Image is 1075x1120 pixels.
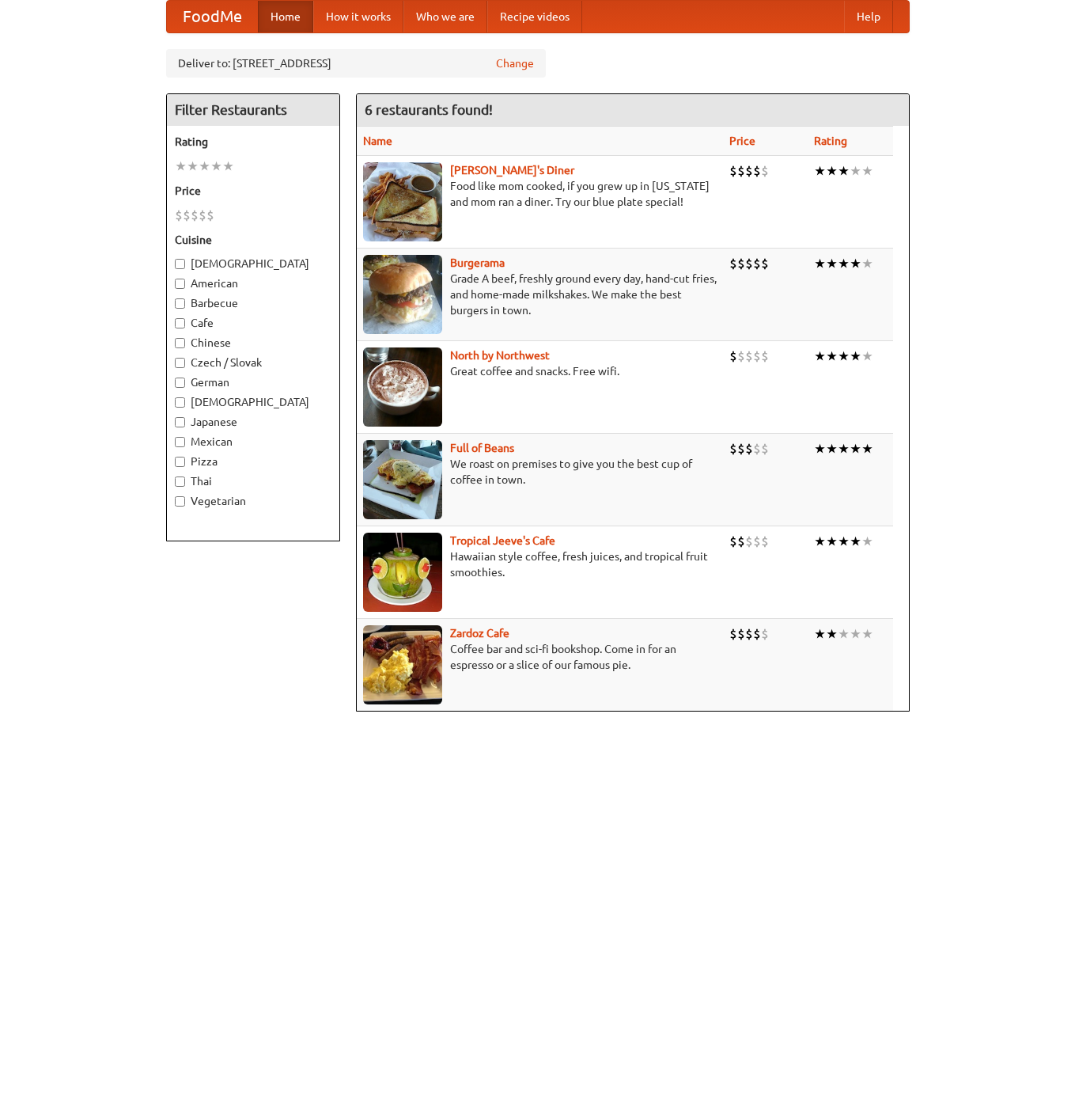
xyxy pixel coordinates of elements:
[175,335,331,351] label: Chinese
[753,255,761,272] li: $
[745,533,753,550] li: $
[403,1,487,32] a: Who we are
[814,135,847,147] a: Rating
[450,534,555,547] a: Tropical Jeeve's Cafe
[363,271,717,318] p: Grade A beef, freshly ground every day, hand-cut fries, and home-made milkshakes. We make the bes...
[175,207,183,224] li: $
[206,207,214,224] li: $
[745,625,753,643] li: $
[363,162,442,241] img: sallys.jpg
[729,162,737,180] li: $
[850,625,861,643] li: ★
[838,625,850,643] li: ★
[826,347,838,365] li: ★
[175,315,331,331] label: Cafe
[363,549,717,580] p: Hawaiian style coffee, fresh juices, and tropical fruit smoothies.
[850,440,861,457] li: ★
[745,255,753,272] li: $
[861,255,873,272] li: ★
[363,440,442,519] img: beans.jpg
[861,162,873,180] li: ★
[729,625,737,643] li: $
[838,440,850,457] li: ★
[450,349,550,362] a: North by Northwest
[450,256,505,269] b: Burgerama
[363,625,442,704] img: zardoz.jpg
[861,440,873,457] li: ★
[175,496,185,507] input: Vegetarian
[814,533,826,550] li: ★
[861,533,873,550] li: ★
[745,440,753,457] li: $
[191,207,199,224] li: $
[814,440,826,457] li: ★
[761,255,769,272] li: $
[753,625,761,643] li: $
[183,207,191,224] li: $
[166,49,546,78] div: Deliver to: [STREET_ADDRESS]
[826,162,838,180] li: ★
[222,158,234,175] li: ★
[175,158,187,175] li: ★
[187,158,199,175] li: ★
[737,625,745,643] li: $
[363,347,442,427] img: north.jpg
[175,259,185,269] input: [DEMOGRAPHIC_DATA]
[210,158,222,175] li: ★
[175,476,185,487] input: Thai
[363,363,717,379] p: Great coffee and snacks. Free wifi.
[729,440,737,457] li: $
[450,164,574,177] a: [PERSON_NAME]'s Diner
[175,318,185,328] input: Cafe
[737,162,745,180] li: $
[838,347,850,365] li: ★
[175,232,331,248] h5: Cuisine
[850,347,861,365] li: ★
[850,533,861,550] li: ★
[761,440,769,457] li: $
[363,255,442,334] img: burgerama.jpg
[745,347,753,365] li: $
[826,440,838,457] li: ★
[814,625,826,643] li: ★
[737,255,745,272] li: $
[313,1,403,32] a: How it works
[826,255,838,272] li: ★
[175,338,185,348] input: Chinese
[175,355,331,370] label: Czech / Slovak
[175,358,185,368] input: Czech / Slovak
[826,625,838,643] li: ★
[175,473,331,489] label: Thai
[175,437,185,447] input: Mexican
[175,279,185,289] input: American
[175,374,331,390] label: German
[814,347,826,365] li: ★
[838,162,850,180] li: ★
[363,641,717,673] p: Coffee bar and sci-fi bookshop. Come in for an espresso or a slice of our famous pie.
[167,1,258,32] a: FoodMe
[487,1,582,32] a: Recipe videos
[175,183,331,199] h5: Price
[844,1,893,32] a: Help
[450,627,509,640] a: Zardoz Cafe
[729,347,737,365] li: $
[175,454,331,469] label: Pizza
[365,102,493,117] ng-pluralize: 6 restaurants found!
[814,162,826,180] li: ★
[814,255,826,272] li: ★
[175,256,331,271] label: [DEMOGRAPHIC_DATA]
[761,347,769,365] li: $
[175,134,331,150] h5: Rating
[838,255,850,272] li: ★
[363,178,717,210] p: Food like mom cooked, if you grew up in [US_STATE] and mom ran a diner. Try our blue plate special!
[729,255,737,272] li: $
[175,457,185,467] input: Pizza
[761,625,769,643] li: $
[753,440,761,457] li: $
[175,295,331,311] label: Barbecue
[175,275,331,291] label: American
[850,255,861,272] li: ★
